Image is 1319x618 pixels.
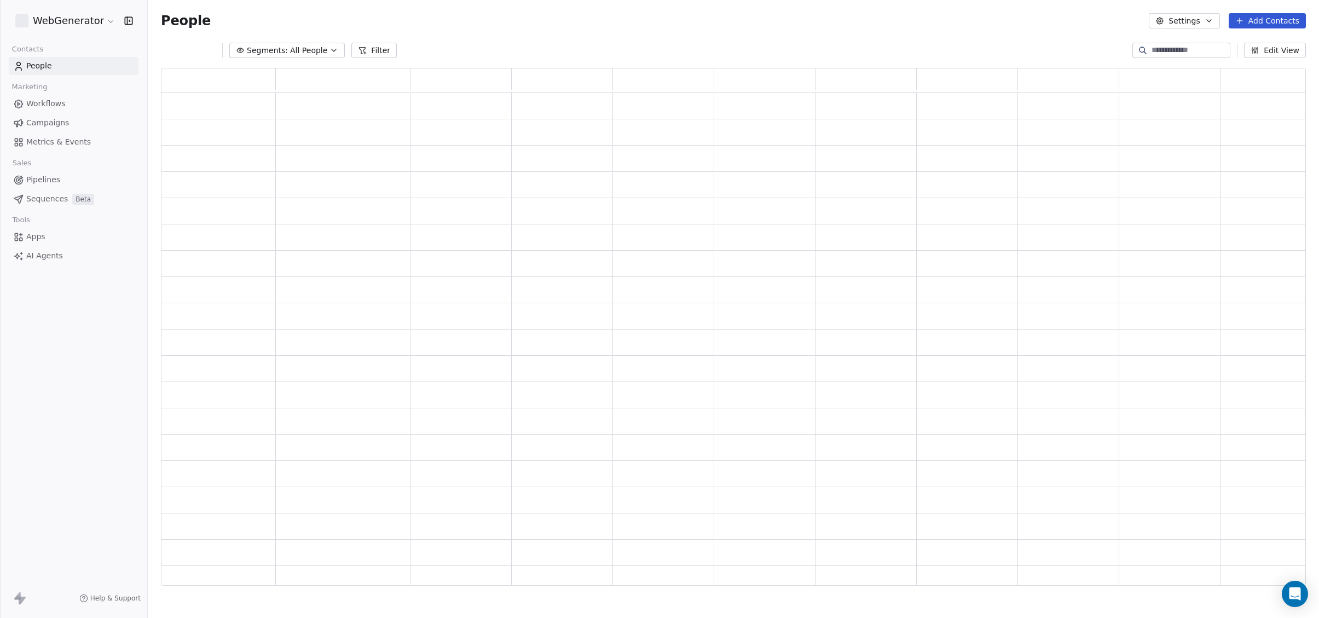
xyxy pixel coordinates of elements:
a: AI Agents [9,247,138,265]
span: WebGenerator [33,14,104,28]
span: Help & Support [90,594,141,603]
span: People [26,60,52,72]
span: Campaigns [26,117,69,129]
button: Edit View [1244,43,1306,58]
span: Contacts [7,41,48,57]
span: Segments: [247,45,288,56]
a: Pipelines [9,171,138,189]
a: People [9,57,138,75]
button: Settings [1149,13,1219,28]
a: Campaigns [9,114,138,132]
span: Beta [72,194,94,205]
span: Pipelines [26,174,60,186]
a: Metrics & Events [9,133,138,151]
span: Apps [26,231,45,242]
span: Marketing [7,79,52,95]
span: Tools [8,212,34,228]
span: AI Agents [26,250,63,262]
a: Apps [9,228,138,246]
div: Open Intercom Messenger [1282,581,1308,607]
a: Help & Support [79,594,141,603]
span: Sequences [26,193,68,205]
span: People [161,13,211,29]
span: All People [290,45,327,56]
button: Add Contacts [1229,13,1306,28]
button: WebGenerator [13,11,117,30]
button: Filter [351,43,397,58]
span: Metrics & Events [26,136,91,148]
a: SequencesBeta [9,190,138,208]
span: Sales [8,155,36,171]
a: Workflows [9,95,138,113]
span: Workflows [26,98,66,109]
